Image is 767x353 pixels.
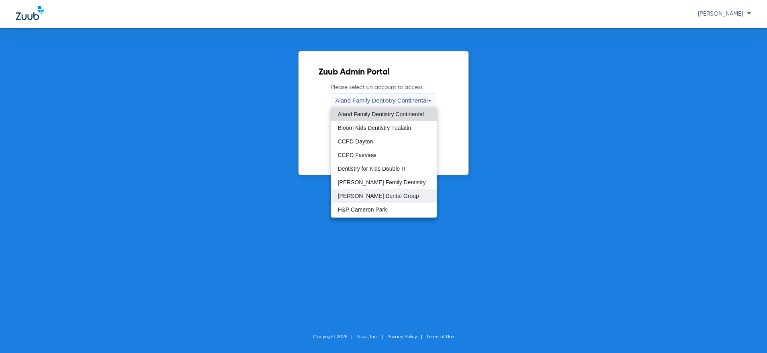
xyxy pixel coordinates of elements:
[338,166,405,171] span: Dentistry for Kids Double R
[338,152,376,158] span: CCPD Fairview
[338,125,411,131] span: Bloom Kids Dentistry Tualatin
[727,315,767,353] iframe: Chat Widget
[338,180,425,185] span: [PERSON_NAME] Family Dentistry
[338,111,424,117] span: Aland Family Dentistry Continental
[338,193,419,199] span: [PERSON_NAME] Dental Group
[338,207,387,212] span: H&P Cameron Park
[338,139,373,144] span: CCPD Dayton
